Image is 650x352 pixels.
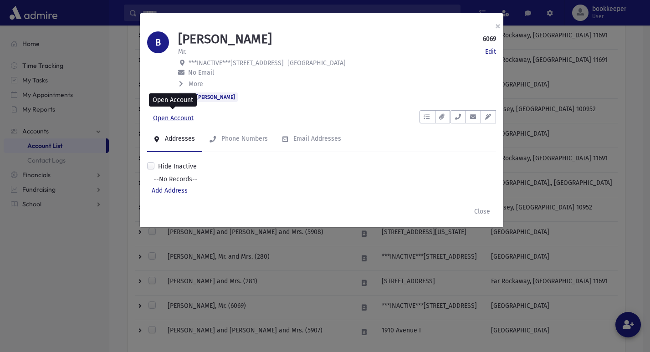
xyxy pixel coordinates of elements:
p: Mr. [178,47,186,56]
button: Close [468,204,496,220]
span: ***INACTIVE***[STREET_ADDRESS] [189,59,284,67]
a: Add Address [152,187,188,194]
span: [GEOGRAPHIC_DATA] [287,59,346,67]
button: × [488,13,508,39]
button: More [178,79,204,89]
span: SOL:[PERSON_NAME] [178,92,238,102]
a: Email Addresses [275,127,348,152]
label: Hide Inactive [158,162,197,171]
strong: 6069 [483,34,496,44]
div: Email Addresses [292,135,341,143]
a: Edit [485,47,496,56]
a: Addresses [147,127,202,152]
span: No Email [188,69,214,77]
span: More [189,80,203,88]
div: B [147,31,169,53]
a: Open Account [147,110,200,127]
div: Addresses [163,135,195,143]
div: Phone Numbers [220,135,268,143]
a: Phone Numbers [202,127,275,152]
span: --No Records-- [154,174,490,184]
div: Open Account [149,93,197,107]
h1: [PERSON_NAME] [178,31,272,47]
